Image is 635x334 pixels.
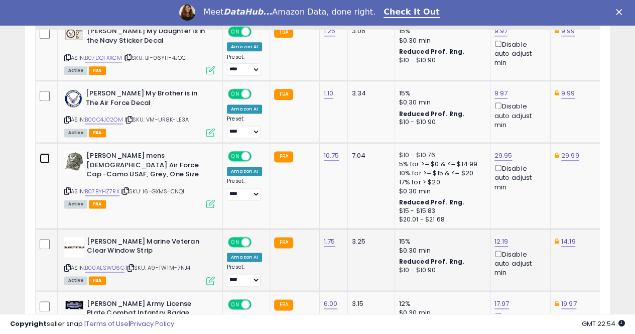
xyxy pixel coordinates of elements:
div: Disable auto adjust min [494,249,543,278]
a: Privacy Policy [130,319,174,328]
span: OFF [250,300,266,308]
span: ON [229,28,241,36]
span: FBA [89,276,106,285]
img: 41vvpfzUutL._SL40_.jpg [64,27,84,40]
a: 1.75 [324,237,335,247]
div: 3.06 [352,27,387,36]
span: OFF [250,28,266,36]
div: 3.25 [352,237,387,246]
img: 51JuT8l5+qL._SL40_.jpg [64,89,83,109]
div: $10 - $10.90 [399,118,482,127]
div: 3.15 [352,299,387,308]
div: Preset: [227,264,262,286]
div: $0.30 min [399,246,482,255]
i: This overrides the store level Dynamic Max Price for this listing [555,90,559,96]
div: Disable auto adjust min [494,163,543,192]
div: 10% for >= $15 & <= $20 [399,169,482,178]
span: OFF [250,90,266,98]
small: FBA [274,151,293,162]
div: 12% [399,299,482,308]
div: Preset: [227,54,262,76]
span: All listings currently available for purchase on Amazon [64,276,87,285]
div: 5% for >= $0 & <= $14.99 [399,160,482,169]
b: [PERSON_NAME] mens [DEMOGRAPHIC_DATA] Air Force Cap -Camo USAF, Grey, One Size [86,151,208,182]
div: $10 - $10.90 [399,266,482,275]
div: 15% [399,89,482,98]
i: This overrides the store level Dynamic Max Price for this listing [555,152,559,159]
a: 10.75 [324,151,339,161]
div: Amazon AI [227,253,262,262]
img: Profile image for Georgie [179,5,195,21]
div: $0.30 min [399,187,482,196]
div: ASIN: [64,89,215,136]
div: Preset: [227,178,262,200]
img: 41dp+S9Z18L._SL40_.jpg [64,299,84,310]
div: $10 - $10.90 [399,56,482,65]
span: | SKU: I6-GXMS-CNQ1 [121,187,184,195]
small: FBA [274,237,293,248]
div: Disable auto adjust min [494,39,543,68]
span: | SKU: A9-TWTM-7NJ4 [126,264,190,272]
span: ON [229,238,241,246]
div: Meet Amazon Data, done right. [203,7,375,17]
a: 1.25 [324,26,336,36]
span: All listings currently available for purchase on Amazon [64,66,87,75]
span: OFF [250,152,266,161]
a: 9.99 [561,26,575,36]
span: All listings currently available for purchase on Amazon [64,200,87,208]
span: FBA [89,66,106,75]
a: 29.95 [494,151,513,161]
a: Check It Out [384,7,440,18]
div: $20.01 - $21.68 [399,215,482,224]
a: B07BYHZ7RX [85,187,119,196]
div: Disable auto adjust min [494,100,543,130]
b: Reduced Prof. Rng. [399,257,465,266]
a: 1.10 [324,88,334,98]
div: ASIN: [64,27,215,73]
a: Terms of Use [86,319,129,328]
b: [PERSON_NAME] Marine Veteran Clear Window Strip [87,237,209,258]
div: ASIN: [64,151,215,207]
a: 6.00 [324,299,338,309]
span: ON [229,90,241,98]
div: 17% for > $20 [399,178,482,187]
span: | SKU: VM-UR8K-LE3A [124,116,189,124]
div: 7.04 [352,151,387,160]
small: FBA [274,27,293,38]
a: 19.97 [561,299,577,309]
b: [PERSON_NAME] Army License Plate Combat Infantry Badge License Plate [87,299,209,330]
img: 31SOSe-pS1L._SL40_.jpg [64,237,84,257]
i: DataHub... [223,7,272,17]
div: seller snap | | [10,319,174,329]
b: Reduced Prof. Rng. [399,47,465,56]
span: FBA [89,129,106,137]
b: [PERSON_NAME] My Daughter is in the Navy Sticker Decal [87,27,209,48]
div: $10 - $10.76 [399,151,482,160]
b: Reduced Prof. Rng. [399,109,465,118]
span: ON [229,300,241,308]
a: 9.99 [561,88,575,98]
span: OFF [250,238,266,246]
div: 15% [399,237,482,246]
div: ASIN: [64,237,215,284]
a: B00O4J02OM [85,116,123,124]
a: 17.97 [494,299,510,309]
a: 9.97 [494,26,508,36]
div: Amazon AI [227,167,262,176]
span: 2025-10-15 22:54 GMT [582,319,625,328]
a: 14.19 [561,237,576,247]
small: FBA [274,89,293,100]
div: Amazon AI [227,42,262,51]
a: 12.19 [494,237,509,247]
span: FBA [89,200,106,208]
div: 3.34 [352,89,387,98]
a: B00AESWO6G [85,264,124,272]
a: B07DQFXXCM [85,54,122,62]
strong: Copyright [10,319,47,328]
b: [PERSON_NAME] My Brother is in The Air Force Decal [86,89,208,110]
a: 9.97 [494,88,508,98]
div: Preset: [227,116,262,138]
span: All listings currently available for purchase on Amazon [64,129,87,137]
i: This overrides the store level Dynamic Max Price for this listing [555,28,559,34]
span: | SKU: BI-06YH-4JOC [123,54,186,62]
